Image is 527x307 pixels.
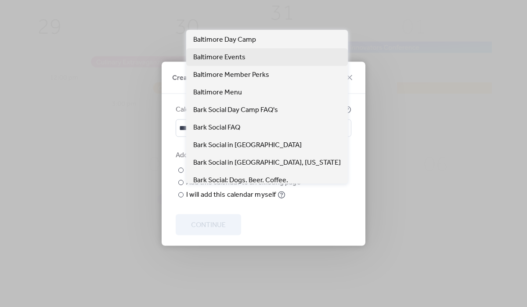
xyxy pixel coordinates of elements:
[193,158,341,168] span: Bark Social in [GEOGRAPHIC_DATA], [US_STATE]
[193,123,240,133] span: Bark Social FAQ
[193,52,245,63] span: Baltimore Events
[193,140,302,151] span: Bark Social in [GEOGRAPHIC_DATA]
[186,189,276,200] div: I will add this calendar myself
[193,105,278,116] span: Bark Social Day Camp FAQ's
[193,175,288,186] span: Bark Social: Dogs. Beer. Coffee.
[176,150,350,160] div: Add calendar to your site
[193,70,269,80] span: Baltimore Member Perks
[193,87,242,98] span: Baltimore Menu
[176,104,342,115] div: Calendar name
[172,72,237,83] span: Create your calendar
[193,35,256,45] span: Baltimore Day Camp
